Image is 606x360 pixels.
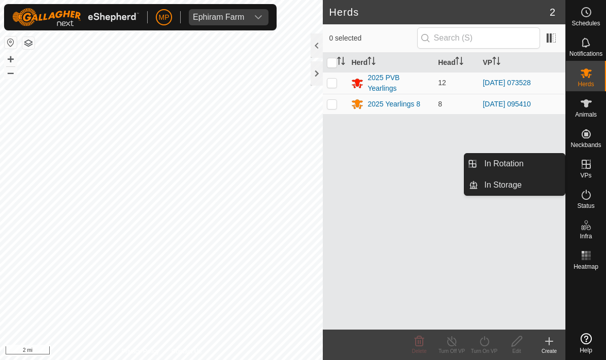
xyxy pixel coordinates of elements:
a: Contact Us [172,347,201,356]
span: Notifications [569,51,602,57]
span: Heatmap [574,264,598,270]
div: Create [533,347,565,355]
span: Herds [578,81,594,87]
div: Edit [500,347,533,355]
a: [DATE] 073528 [483,79,531,87]
button: + [5,53,17,65]
h2: Herds [329,6,549,18]
p-sorticon: Activate to sort [492,58,500,66]
span: Status [577,203,594,209]
a: Help [566,329,606,357]
span: Infra [580,233,592,239]
li: In Storage [464,175,565,195]
span: Schedules [571,20,600,26]
span: Help [580,347,592,353]
a: In Rotation [478,154,565,174]
button: Map Layers [22,37,35,49]
div: dropdown trigger [248,9,268,25]
span: 12 [438,79,446,87]
span: Delete [412,348,427,354]
span: 2 [550,5,555,20]
button: – [5,66,17,79]
div: 2025 Yearlings 8 [367,99,420,110]
a: In Storage [478,175,565,195]
th: VP [479,53,565,73]
p-sorticon: Activate to sort [367,58,376,66]
div: 2025 PVB Yearlings [367,73,430,94]
p-sorticon: Activate to sort [337,58,345,66]
th: Herd [347,53,434,73]
span: VPs [580,172,591,178]
input: Search (S) [417,27,540,49]
div: Turn Off VP [435,347,468,355]
button: Reset Map [5,37,17,49]
p-sorticon: Activate to sort [455,58,463,66]
th: Head [434,53,479,73]
img: Gallagher Logo [12,8,139,26]
span: 8 [438,100,442,108]
span: 0 selected [329,33,417,44]
a: [DATE] 095410 [483,100,531,108]
span: In Rotation [484,158,523,170]
span: In Storage [484,179,522,191]
div: Turn On VP [468,347,500,355]
span: MP [159,12,170,23]
li: In Rotation [464,154,565,174]
span: Neckbands [570,142,601,148]
span: Animals [575,112,597,118]
span: Ephiram Farm [189,9,248,25]
div: Ephiram Farm [193,13,244,21]
a: Privacy Policy [121,347,159,356]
